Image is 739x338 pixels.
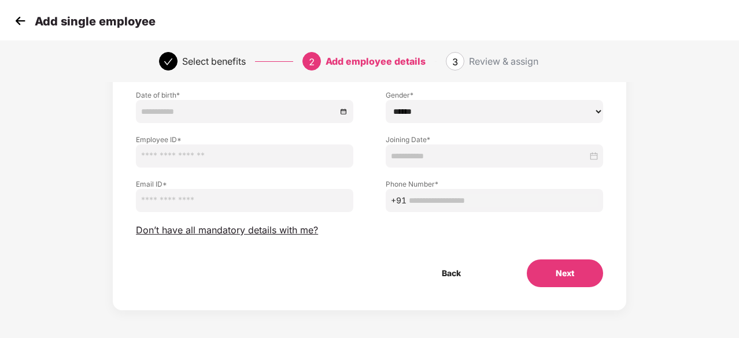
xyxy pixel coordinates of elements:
label: Date of birth [136,90,353,100]
button: Next [527,259,603,287]
span: check [164,57,173,66]
img: svg+xml;base64,PHN2ZyB4bWxucz0iaHR0cDovL3d3dy53My5vcmcvMjAwMC9zdmciIHdpZHRoPSIzMCIgaGVpZ2h0PSIzMC... [12,12,29,29]
span: +91 [391,194,407,207]
label: Email ID [136,179,353,189]
label: Joining Date [386,135,603,144]
div: Review & assign [469,52,538,70]
label: Gender [386,90,603,100]
span: Don’t have all mandatory details with me? [136,224,318,236]
div: Add employee details [326,52,426,70]
p: Add single employee [35,14,156,28]
div: Select benefits [182,52,246,70]
button: Back [413,259,490,287]
span: 2 [309,56,315,68]
label: Phone Number [386,179,603,189]
label: Employee ID [136,135,353,144]
span: 3 [452,56,458,68]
